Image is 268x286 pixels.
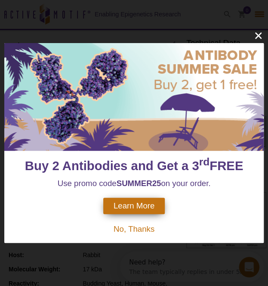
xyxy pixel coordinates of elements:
span: Learn More [114,201,154,211]
span: Use promo code on your order. [58,179,211,188]
strong: SUMMER25 [117,179,161,188]
div: Need help? [9,7,126,14]
button: close [253,30,264,41]
div: Open Intercom Messenger [3,3,151,27]
span: Buy 2 Antibodies and Get a 3 FREE [25,159,243,173]
div: The team typically replies in under 5m [9,14,126,23]
span: No, Thanks [114,224,154,233]
sup: rd [199,156,209,168]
